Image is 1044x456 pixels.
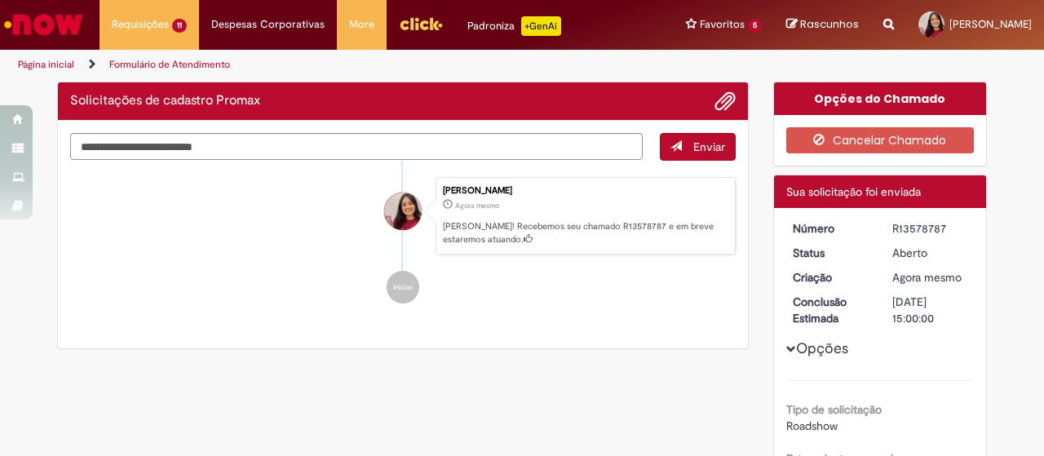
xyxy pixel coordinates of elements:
li: Maria Carolina Santiago [70,177,736,255]
div: Maria Carolina Santiago [384,193,422,230]
span: Requisições [112,16,169,33]
span: Favoritos [700,16,745,33]
ul: Histórico de tíquete [70,161,736,321]
div: [PERSON_NAME] [443,186,727,196]
span: Sua solicitação foi enviada [786,184,921,199]
ul: Trilhas de página [12,50,683,80]
button: Cancelar Chamado [786,127,975,153]
b: Tipo de solicitação [786,402,882,417]
span: Enviar [693,139,725,154]
button: Adicionar anexos [714,91,736,112]
span: Despesas Corporativas [211,16,325,33]
time: 29/09/2025 18:07:17 [455,201,499,210]
textarea: Digite sua mensagem aqui... [70,133,643,160]
div: Padroniza [467,16,561,36]
div: Opções do Chamado [774,82,987,115]
span: 5 [748,19,762,33]
a: Formulário de Atendimento [109,58,230,71]
span: More [349,16,374,33]
p: [PERSON_NAME]! Recebemos seu chamado R13578787 e em breve estaremos atuando. [443,220,727,246]
span: Roadshow [786,418,838,433]
a: Página inicial [18,58,74,71]
img: click_logo_yellow_360x200.png [399,11,443,36]
h2: Solicitações de cadastro Promax Histórico de tíquete [70,94,260,108]
span: [PERSON_NAME] [949,17,1032,31]
button: Enviar [660,133,736,161]
p: +GenAi [521,16,561,36]
img: ServiceNow [2,8,86,41]
span: Rascunhos [800,16,859,32]
div: Aberto [892,245,968,261]
span: 11 [172,19,187,33]
dt: Número [781,220,881,237]
span: Agora mesmo [892,270,962,285]
div: 29/09/2025 18:07:17 [892,269,968,286]
dt: Conclusão Estimada [781,294,881,326]
span: Agora mesmo [455,201,499,210]
dt: Status [781,245,881,261]
dt: Criação [781,269,881,286]
a: Rascunhos [786,17,859,33]
div: R13578787 [892,220,968,237]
